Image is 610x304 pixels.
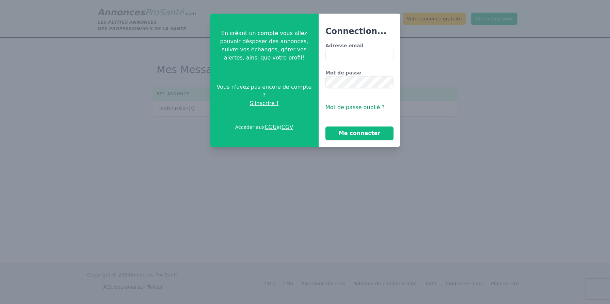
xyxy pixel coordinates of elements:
a: CGV [282,124,293,130]
label: Mot de passe [325,69,394,76]
button: Me connecter [325,126,394,140]
label: Adresse email [325,42,394,49]
span: S'inscrire ! [250,99,279,107]
p: Accéder aux et [235,123,293,131]
span: Mot de passe oublié ? [325,104,385,111]
span: Vous n'avez pas encore de compte ? [215,83,313,99]
a: CGU [264,124,276,130]
h3: Connection... [325,26,394,37]
p: En créant un compte vous allez pouvoir désposer des annonces, suivre vos échanges, gérer vos aler... [215,29,313,62]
